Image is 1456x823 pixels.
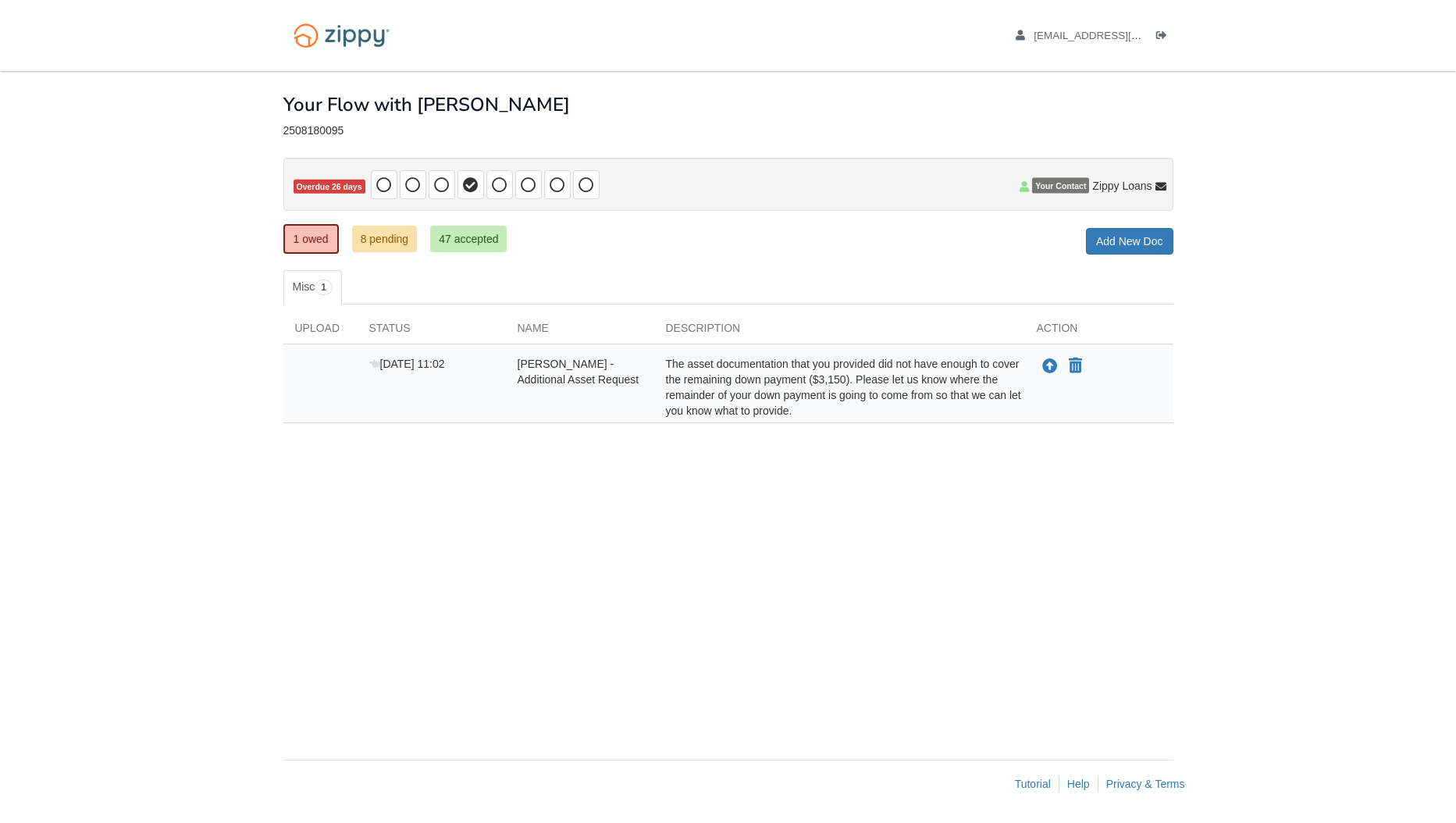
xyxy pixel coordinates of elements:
h1: Your Flow with [PERSON_NAME] [283,94,570,115]
a: Log out [1156,30,1173,45]
span: Your Contact [1032,178,1089,194]
div: Description [654,320,1025,344]
button: Upload Edward Olivares Lopez - Additional Asset Request [1041,356,1059,376]
a: Privacy & Terms [1106,778,1185,790]
a: Tutorial [1015,778,1051,790]
div: Upload [283,320,358,344]
div: The asset documentation that you provided did not have enough to cover the remaining down payment... [654,356,1025,419]
a: Help [1067,778,1090,790]
span: 1 [315,280,333,295]
span: [PERSON_NAME] - Additional Asset Request [518,358,639,386]
div: Name [506,320,654,344]
a: edit profile [1016,30,1213,45]
button: Declare Edward Olivares Lopez - Additional Asset Request not applicable [1067,357,1084,376]
img: Logo [283,16,400,55]
span: Zippy Loans [1092,178,1152,194]
a: Add New Doc [1086,228,1173,255]
a: 8 pending [352,226,418,252]
span: [DATE] 11:02 [369,358,445,370]
div: Status [358,320,506,344]
div: Action [1025,320,1173,344]
a: 1 owed [283,224,339,254]
div: 2508180095 [283,124,1173,137]
a: 47 accepted [430,226,507,252]
a: Misc [283,270,342,305]
span: eolivares@blueleafresidential.com [1034,30,1212,41]
span: Overdue 26 days [294,180,365,194]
